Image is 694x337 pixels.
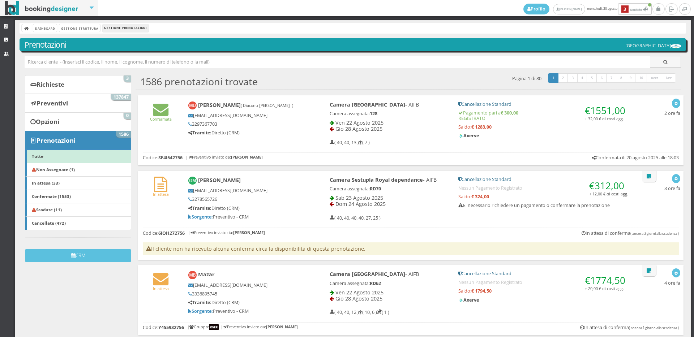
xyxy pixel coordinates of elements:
[671,44,681,48] img: ea773b7e7d3611ed9c9d0608f5526cb6.png
[335,200,386,207] span: Dom 24 Agosto 2025
[188,299,211,306] b: Tramite:
[458,203,629,208] h5: E' necessario richiedere un pagamento o confermare la prenotazione
[589,191,628,196] small: + 12,00 € di costi agg.
[330,281,449,286] h5: Camera assegnata:
[25,94,131,112] a: Preventivi 137847
[523,3,652,15] span: mercoledì, 20 agosto
[32,193,71,199] b: Confermate (1553)
[5,1,78,15] img: BookingDesigner.com
[25,150,131,163] a: Tutte
[370,111,377,117] b: 128
[523,4,549,14] a: Profilo
[143,325,184,330] h5: Codice:
[153,186,169,197] a: In attesa
[335,125,382,132] span: Gio 28 Agosto 2025
[116,131,131,138] span: 1586
[458,271,629,276] h5: Cancellazione Standard
[458,298,463,303] img: c9478baee3f911eca87d0ad4188765b0.png
[124,75,131,82] span: 3
[140,76,258,87] h2: 1586 prenotazioni trovate
[458,194,629,199] h5: Saldo:
[188,206,305,211] h5: Diretto (CRM)
[233,230,265,235] b: [PERSON_NAME]
[587,73,597,83] a: 5
[186,155,263,160] h6: | Preventivo inviato da:
[188,230,265,235] h6: | Preventivo inviato da:
[330,186,449,191] h5: Camera assegnata:
[330,176,423,183] b: Camera Sestupla Royal dependance
[606,73,617,83] a: 7
[626,73,636,83] a: 9
[221,325,298,329] h6: | Preventivo inviato da:
[558,73,568,83] a: 2
[458,280,629,285] h5: Nessun Pagamento Registrato
[330,101,449,108] h4: - AIFB
[585,116,624,121] small: + 32,00 € di costi agg.
[188,130,305,135] h5: Diretto (CRM)
[25,190,131,203] a: Confermate (1553)
[501,110,518,116] strong: € 300,00
[630,231,679,236] small: ( ancora 3 giorni alla scadenza )
[370,280,381,286] b: RD62
[585,104,625,117] span: €
[512,76,541,81] h5: Pagina 1 di 80
[25,131,131,150] a: Prenotazioni 1586
[590,104,625,117] span: 1551,00
[188,291,305,297] h5: 3336895745
[664,280,680,286] h5: 4 ore fa
[188,130,211,136] b: Tramite:
[36,117,59,126] b: Opzioni
[188,177,197,185] img: gina mandoza
[625,43,681,48] h5: [GEOGRAPHIC_DATA]
[580,325,679,330] h5: In attesa di conferma
[335,295,382,302] span: Gio 28 Agosto 2025
[330,310,389,315] h5: ( 40, 40, 12 ) ( 10, 6 ) ( 1 )
[143,242,678,255] h4: Il cliente non ha ricevuto alcuna conferma circa la disponibilità di questa prenotazione.
[553,4,585,14] a: [PERSON_NAME]
[458,124,629,130] h5: Saldo:
[37,99,68,107] b: Preventivi
[188,214,305,220] h5: Preventivo - CRM
[188,214,213,220] b: Sorgente:
[582,230,679,236] h5: In attesa di conferma
[330,101,405,108] b: Camera [GEOGRAPHIC_DATA]
[153,280,169,291] a: In attesa
[335,194,383,201] span: Sab 23 Agosto 2025
[32,153,43,159] b: Tutte
[188,282,305,288] h5: [EMAIL_ADDRESS][DOMAIN_NAME]
[330,215,381,221] h5: ( 40, 40, 40, 40, 27, 25 )
[158,230,185,236] b: 6IOH272756
[32,180,60,186] b: In attesa (33)
[458,288,629,294] h5: Saldo:
[25,216,131,230] a: Cancellate (472)
[577,73,588,83] a: 4
[143,230,185,236] h5: Codice:
[241,103,293,108] small: ( Diaconu [PERSON_NAME] )
[188,188,305,193] h5: [EMAIL_ADDRESS][DOMAIN_NAME]
[158,155,183,161] b: SF4I542756
[458,101,629,107] h5: Cancellazione Standard
[143,155,183,160] h5: Codice:
[198,271,215,278] b: Mazar
[621,5,629,13] b: 3
[25,75,131,94] a: Richieste 3
[198,101,293,108] b: [PERSON_NAME]
[618,3,652,15] button: 3Notifiche
[370,186,381,192] b: RD70
[188,205,211,211] b: Tramite:
[188,300,305,305] h5: Diretto (CRM)
[458,110,629,121] h5: Pagamento pari a REGISTRATO
[25,112,131,131] a: Opzioni 0
[25,203,131,217] a: Scadute (11)
[59,24,100,32] a: Gestione Struttura
[188,308,305,314] h5: Preventivo - CRM
[567,73,578,83] a: 3
[188,101,197,110] img: Mihaela Diaconu
[458,133,463,138] img: c9478baee3f911eca87d0ad4188765b0.png
[330,111,449,116] h5: Camera assegnata:
[188,308,213,314] b: Sorgente:
[103,24,149,32] li: Gestione Prenotazioni
[37,80,64,88] b: Richieste
[635,73,647,83] a: 10
[266,324,298,329] b: [PERSON_NAME]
